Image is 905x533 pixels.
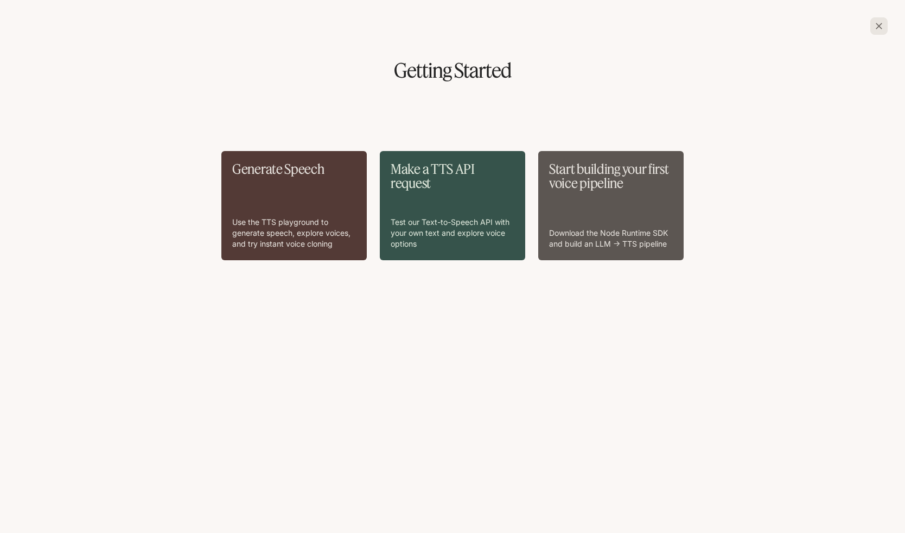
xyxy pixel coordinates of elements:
a: Generate SpeechUse the TTS playground to generate speech, explore voices, and try instant voice c... [221,151,367,260]
h1: Getting Started [17,61,888,80]
a: Make a TTS API requestTest our Text-to-Speech API with your own text and explore voice options [380,151,525,260]
p: Start building your first voice pipeline [549,162,673,191]
p: Test our Text-to-Speech API with your own text and explore voice options [391,217,514,249]
p: Generate Speech [232,162,356,176]
p: Download the Node Runtime SDK and build an LLM → TTS pipeline [549,228,673,249]
p: Make a TTS API request [391,162,514,191]
p: Use the TTS playground to generate speech, explore voices, and try instant voice cloning [232,217,356,249]
a: Start building your first voice pipelineDownload the Node Runtime SDK and build an LLM → TTS pipe... [538,151,684,260]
